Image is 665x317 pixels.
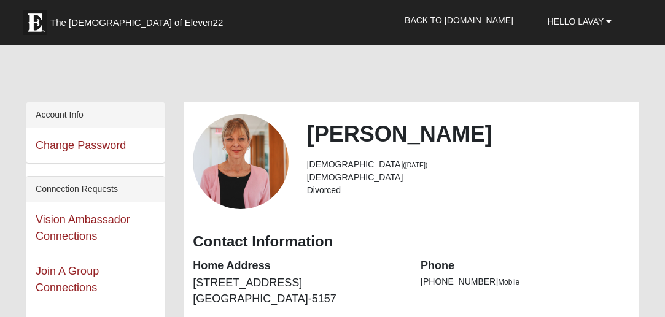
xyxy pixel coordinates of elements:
span: Hello LaVay [547,17,604,26]
li: Divorced [307,184,630,197]
a: View Fullsize Photo [193,114,288,209]
a: The [DEMOGRAPHIC_DATA] of Eleven22 [17,4,262,35]
dt: Phone [421,258,630,274]
div: Connection Requests [26,177,165,202]
h3: Contact Information [193,233,630,251]
li: [PHONE_NUMBER] [421,275,630,288]
dd: [STREET_ADDRESS] [GEOGRAPHIC_DATA]-5157 [193,275,402,307]
span: Mobile [498,278,519,286]
h2: [PERSON_NAME] [307,121,630,147]
a: Vision Ambassador Connections [36,213,130,242]
dt: Home Address [193,258,402,274]
a: Back to [DOMAIN_NAME] [395,5,523,36]
a: Hello LaVay [538,6,620,37]
li: [DEMOGRAPHIC_DATA] [307,171,630,184]
small: ([DATE]) [403,161,427,169]
li: [DEMOGRAPHIC_DATA] [307,158,630,171]
img: Eleven22 logo [23,10,47,35]
a: Change Password [36,139,126,151]
div: Account Info [26,102,165,128]
span: The [DEMOGRAPHIC_DATA] of Eleven22 [50,17,223,29]
a: Join A Group Connections [36,265,99,294]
